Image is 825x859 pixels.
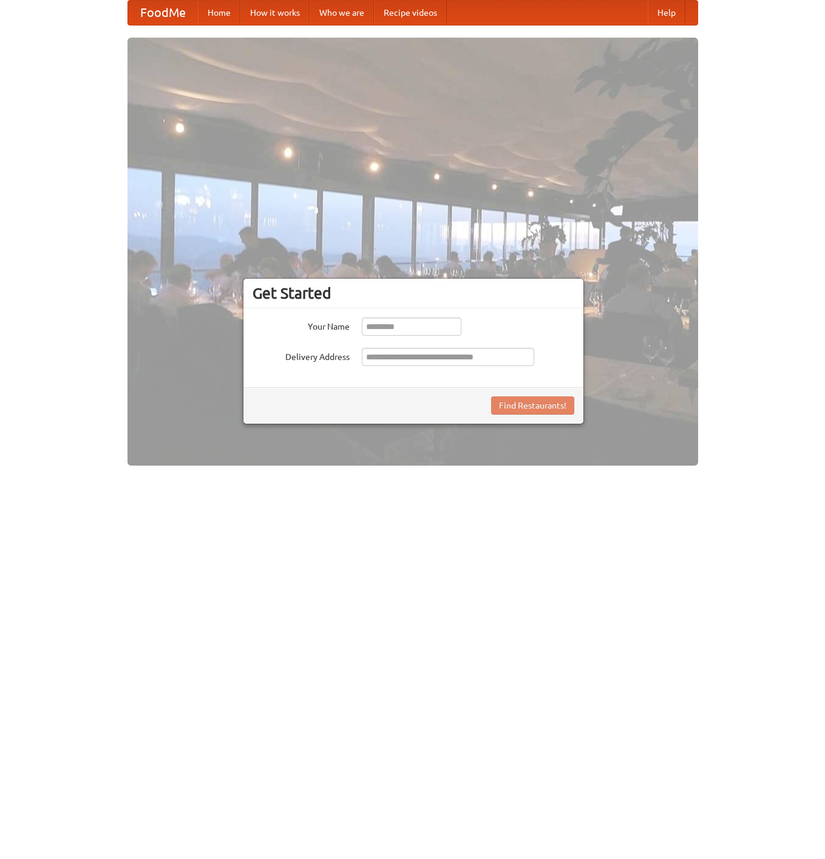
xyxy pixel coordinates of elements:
[491,396,574,415] button: Find Restaurants!
[374,1,447,25] a: Recipe videos
[310,1,374,25] a: Who we are
[253,284,574,302] h3: Get Started
[648,1,685,25] a: Help
[198,1,240,25] a: Home
[240,1,310,25] a: How it works
[253,317,350,333] label: Your Name
[253,348,350,363] label: Delivery Address
[128,1,198,25] a: FoodMe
